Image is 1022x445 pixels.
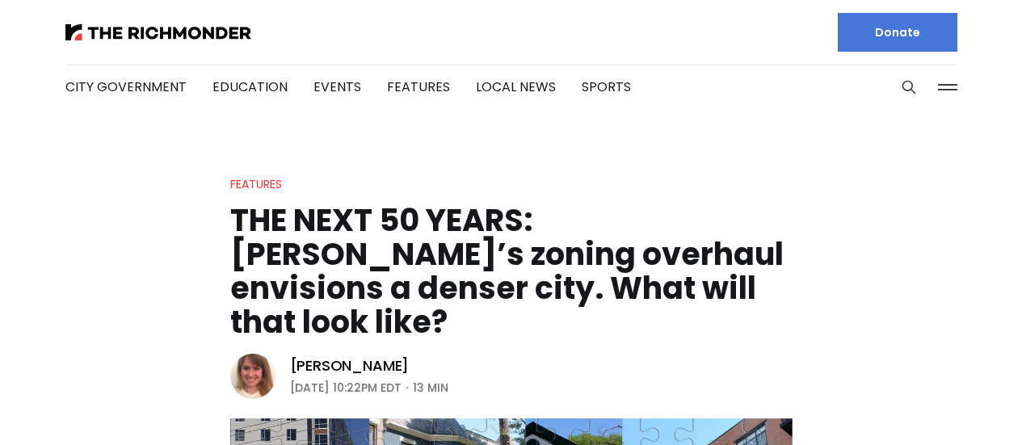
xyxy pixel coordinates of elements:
a: [PERSON_NAME] [290,356,410,376]
iframe: portal-trigger [885,366,1022,445]
button: Search this site [897,75,921,99]
h1: THE NEXT 50 YEARS: [PERSON_NAME]’s zoning overhaul envisions a denser city. What will that look l... [230,204,793,339]
a: City Government [65,78,187,96]
img: The Richmonder [65,24,251,40]
a: Features [387,78,450,96]
a: Education [212,78,288,96]
span: 13 min [413,378,448,397]
time: [DATE] 10:22PM EDT [290,378,402,397]
img: Sarah Vogelsong [230,354,275,399]
a: Features [230,176,282,192]
a: Donate [838,13,957,52]
a: Events [313,78,361,96]
a: Sports [582,78,631,96]
a: Local News [476,78,556,96]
